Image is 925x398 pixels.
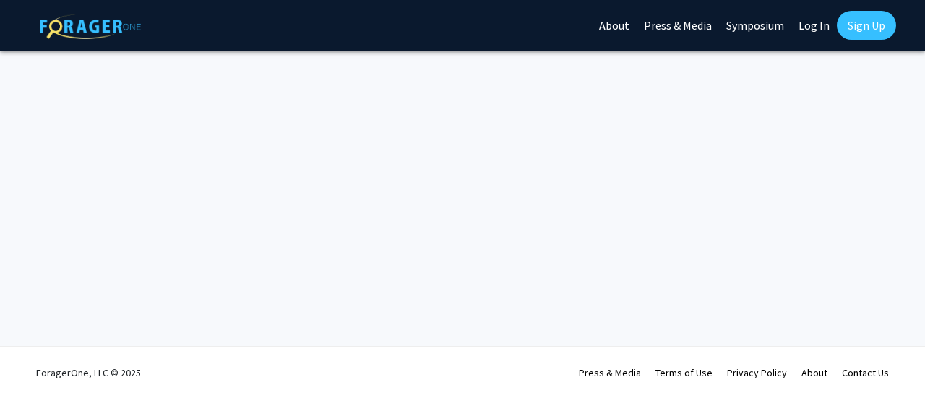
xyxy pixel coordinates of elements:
a: Privacy Policy [727,366,787,379]
a: Terms of Use [655,366,713,379]
img: ForagerOne Logo [40,14,141,39]
a: Contact Us [842,366,889,379]
a: Sign Up [837,11,896,40]
div: ForagerOne, LLC © 2025 [36,347,141,398]
a: Press & Media [579,366,641,379]
a: About [801,366,827,379]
